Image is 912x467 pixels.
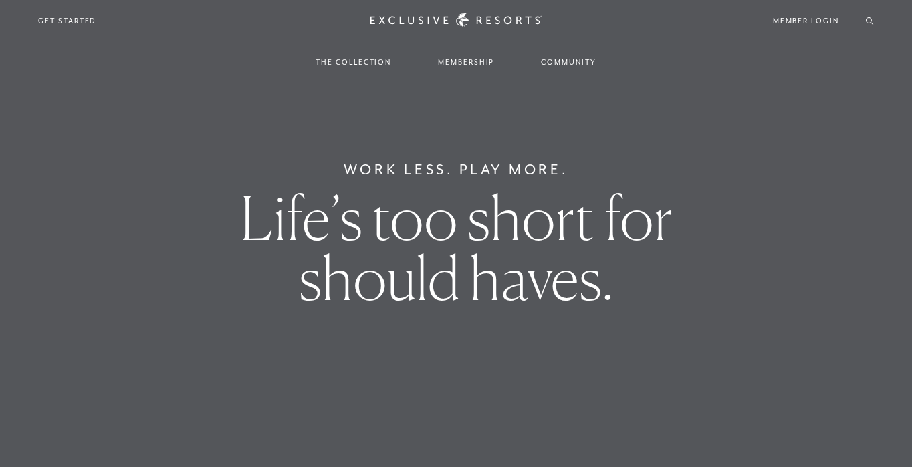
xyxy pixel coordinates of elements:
[425,43,507,82] a: Membership
[38,15,96,27] a: Get Started
[773,15,839,27] a: Member Login
[344,159,569,180] h6: Work Less. Play More.
[528,43,609,82] a: Community
[302,43,405,82] a: The Collection
[159,188,752,308] h1: Life’s too short for should haves.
